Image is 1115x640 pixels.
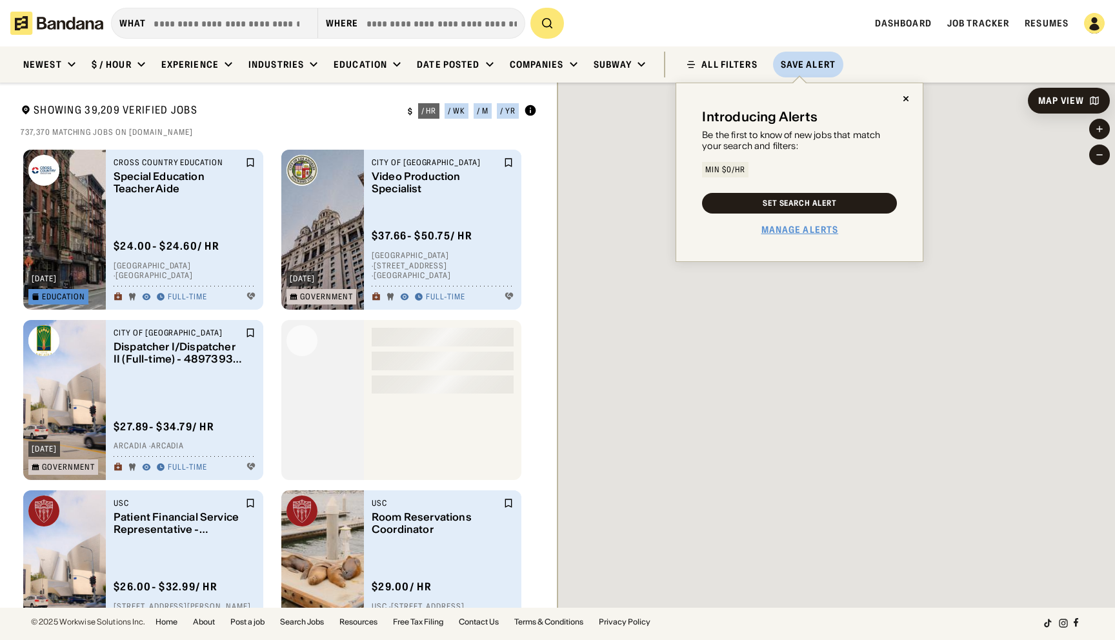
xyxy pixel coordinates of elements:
[114,601,256,621] div: [STREET_ADDRESS][PERSON_NAME] · [GEOGRAPHIC_DATA]
[32,445,57,453] div: [DATE]
[372,170,501,195] div: Video Production Specialist
[290,275,315,283] div: [DATE]
[763,199,837,207] div: Set Search Alert
[114,441,256,452] div: Arcadia · Arcadia
[114,328,243,338] div: City of [GEOGRAPHIC_DATA]
[426,292,465,303] div: Full-time
[23,59,62,70] div: Newest
[599,618,650,626] a: Privacy Policy
[42,293,85,301] div: Education
[300,293,353,301] div: Government
[372,601,514,621] div: USC · [STREET_ADDRESS] · [GEOGRAPHIC_DATA]
[417,59,479,70] div: Date Posted
[702,109,818,125] div: Introducing Alerts
[372,230,472,243] div: $ 37.66 - $50.75 / hr
[459,618,499,626] a: Contact Us
[156,618,177,626] a: Home
[372,157,501,168] div: City of [GEOGRAPHIC_DATA]
[10,12,103,35] img: Bandana logotype
[119,17,146,29] div: what
[114,239,219,253] div: $ 24.00 - $24.60 / hr
[1025,17,1069,29] a: Resumes
[114,511,243,535] div: Patient Financial Service Representative - Admitting - Full Time 8 Hour Variable Shift (Union)
[875,17,932,29] a: Dashboard
[230,618,265,626] a: Post a job
[280,618,324,626] a: Search Jobs
[408,106,413,117] div: $
[372,498,501,508] div: USC
[114,157,243,168] div: Cross Country Education
[193,618,215,626] a: About
[702,130,897,152] div: Be the first to know of new jobs that match your search and filters:
[781,59,836,70] div: Save Alert
[372,580,432,594] div: $ 29.00 / hr
[393,618,443,626] a: Free Tax Filing
[114,170,243,195] div: Special Education Teacher Aide
[32,275,57,283] div: [DATE]
[947,17,1009,29] a: Job Tracker
[114,341,243,365] div: Dispatcher I/Dispatcher II (Full-time) - 4897393-0
[701,60,757,69] div: ALL FILTERS
[448,107,465,115] div: / wk
[168,292,207,303] div: Full-time
[421,107,437,115] div: / hr
[114,420,214,434] div: $ 27.89 - $34.79 / hr
[114,261,256,281] div: [GEOGRAPHIC_DATA] · [GEOGRAPHIC_DATA]
[761,224,839,235] a: Manage Alerts
[28,495,59,526] img: USC logo
[510,59,564,70] div: Companies
[248,59,304,70] div: Industries
[372,251,514,281] div: [GEOGRAPHIC_DATA] · [STREET_ADDRESS] · [GEOGRAPHIC_DATA]
[326,17,359,29] div: Where
[28,155,59,186] img: Cross Country Education logo
[705,166,745,174] div: Min $0/hr
[21,103,397,119] div: Showing 39,209 Verified Jobs
[339,618,377,626] a: Resources
[594,59,632,70] div: Subway
[114,498,243,508] div: USC
[500,107,516,115] div: / yr
[92,59,132,70] div: $ / hour
[114,580,217,594] div: $ 26.00 - $32.99 / hr
[286,155,317,186] img: City of Los Angeles logo
[477,107,488,115] div: / m
[161,59,219,70] div: Experience
[372,511,501,535] div: Room Reservations Coordinator
[514,618,583,626] a: Terms & Conditions
[21,127,537,137] div: 737,370 matching jobs on [DOMAIN_NAME]
[168,463,207,473] div: Full-time
[286,495,317,526] img: USC logo
[31,618,145,626] div: © 2025 Workwise Solutions Inc.
[42,463,95,471] div: Government
[1038,96,1084,105] div: Map View
[334,59,387,70] div: Education
[21,145,537,608] div: grid
[28,325,59,356] img: City of Arcadia logo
